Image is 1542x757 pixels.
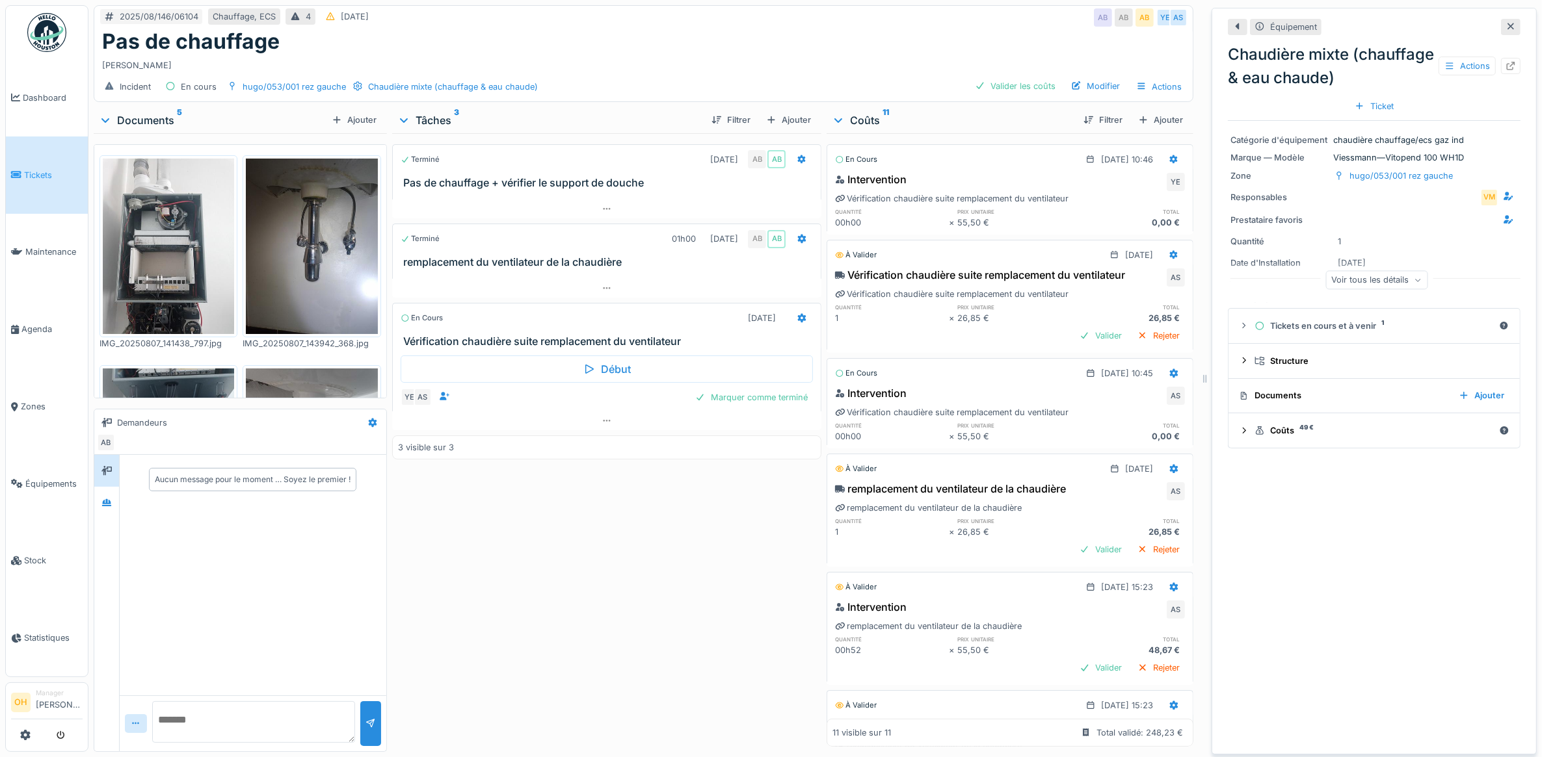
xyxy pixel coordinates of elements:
[6,599,88,676] a: Statistiques
[1230,134,1328,146] div: Catégorie d'équipement
[1097,726,1183,739] div: Total validé: 248,23 €
[341,10,369,23] div: [DATE]
[1101,699,1153,712] div: [DATE] 15:23
[11,693,31,712] li: OH
[706,111,756,129] div: Filtrer
[24,554,83,567] span: Stock
[748,150,766,168] div: AB
[1234,384,1515,408] summary: DocumentsAjouter
[835,172,907,187] div: Intervention
[1078,111,1128,129] div: Filtrer
[1074,541,1127,558] div: Valider
[103,159,234,334] img: m3a1tc984og8qykz4ajnidzzcysk
[957,216,1071,229] div: 55,50 €
[1234,314,1515,338] summary: Tickets en cours et à venir1
[835,599,907,615] div: Intervention
[401,355,813,383] div: Début
[1255,424,1494,437] div: Coûts
[120,10,198,23] div: 2025/08/146/06104
[1230,191,1328,203] div: Responsables
[835,517,949,525] h6: quantité
[1167,268,1185,287] div: AS
[835,312,949,324] div: 1
[1167,387,1185,405] div: AS
[11,688,83,719] a: OH Manager[PERSON_NAME]
[835,368,877,379] div: En cours
[6,445,88,522] a: Équipements
[1234,418,1515,443] summary: Coûts49 €
[835,717,907,733] div: Intervention
[1255,320,1494,332] div: Tickets en cours et à venir
[401,233,440,244] div: Terminé
[1071,312,1185,324] div: 26,85 €
[1101,367,1153,379] div: [DATE] 10:45
[1230,170,1328,182] div: Zone
[761,111,816,129] div: Ajouter
[99,112,326,128] div: Documents
[949,644,957,656] div: ×
[1071,421,1185,430] h6: total
[957,207,1071,216] h6: prix unitaire
[1101,153,1153,166] div: [DATE] 10:46
[835,502,1022,514] div: remplacement du ventilateur de la chaudière
[767,230,786,248] div: AB
[1101,581,1153,593] div: [DATE] 15:23
[1066,77,1125,95] div: Modifier
[835,430,949,443] div: 00h00
[957,644,1071,656] div: 55,50 €
[835,207,949,216] h6: quantité
[97,433,115,452] div: AB
[1239,389,1448,402] div: Documents
[1125,249,1153,261] div: [DATE]
[957,430,1071,443] div: 55,50 €
[401,154,440,165] div: Terminé
[398,441,454,454] div: 3 visible sur 3
[1071,526,1185,538] div: 26,85 €
[1132,659,1185,676] div: Rejeter
[1230,257,1328,269] div: Date d'Installation
[1130,77,1188,96] div: Actions
[24,169,83,181] span: Tickets
[835,154,877,165] div: En cours
[120,81,151,93] div: Incident
[1230,151,1328,164] div: Marque — Modèle
[835,635,949,643] h6: quantité
[1338,235,1341,248] div: 1
[1132,541,1185,558] div: Rejeter
[949,312,957,324] div: ×
[24,632,83,644] span: Statistiques
[1071,430,1185,443] div: 0,00 €
[368,81,538,93] div: Chaudière mixte (chauffage & eau chaude)
[1136,8,1154,27] div: AB
[835,644,949,656] div: 00h52
[25,246,83,258] span: Maintenance
[767,150,786,168] div: AB
[1071,635,1185,643] h6: total
[1167,482,1185,500] div: AS
[957,635,1071,643] h6: prix unitaire
[1169,8,1188,27] div: AS
[1480,188,1498,207] div: VM
[1156,8,1175,27] div: YE
[100,337,237,350] div: IMG_20250807_141438_797.jpg
[1133,111,1188,129] div: Ajouter
[957,312,1071,324] div: 26,85 €
[835,700,877,711] div: À valider
[1132,327,1185,344] div: Rejeter
[6,368,88,445] a: Zones
[1074,659,1127,676] div: Valider
[397,112,701,128] div: Tâches
[835,288,1069,300] div: Vérification chaudière suite remplacement du ventilateur
[1094,8,1112,27] div: AB
[1115,8,1133,27] div: AB
[6,136,88,214] a: Tickets
[326,111,382,129] div: Ajouter
[883,112,889,128] sup: 11
[1230,214,1328,226] div: Prestataire favoris
[454,112,459,128] sup: 3
[835,582,877,593] div: À valider
[835,526,949,538] div: 1
[25,478,83,490] span: Équipements
[1349,170,1453,182] div: hugo/053/001 rez gauche
[243,81,346,93] div: hugo/053/001 rez gauche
